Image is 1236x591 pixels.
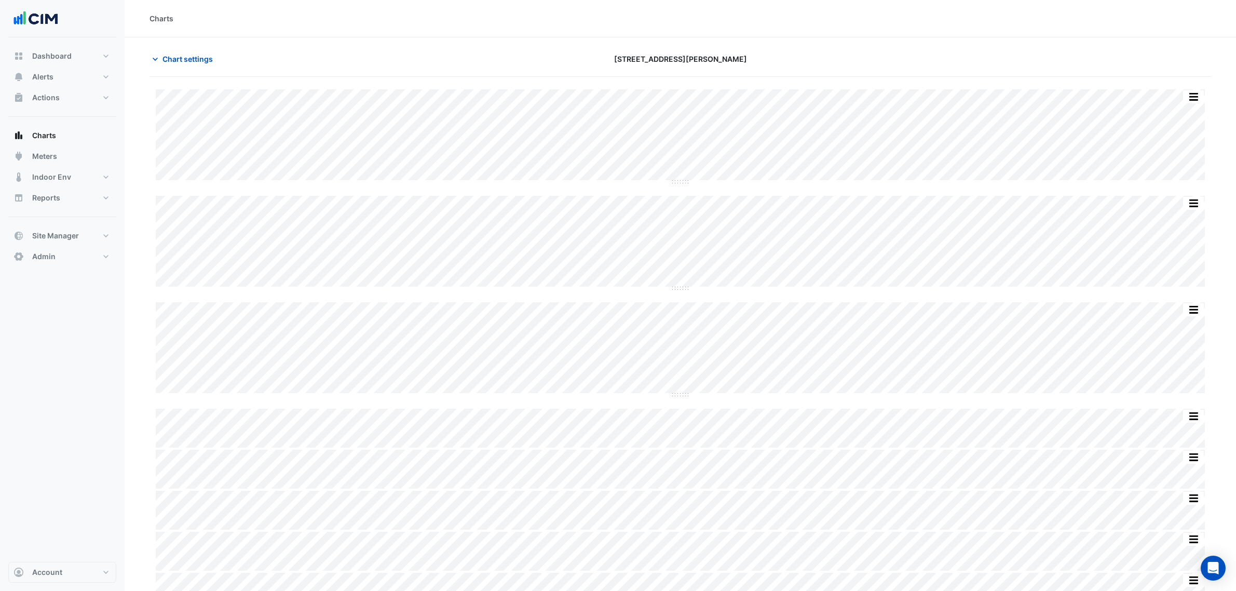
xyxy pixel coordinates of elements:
[614,53,747,64] span: [STREET_ADDRESS][PERSON_NAME]
[32,51,72,61] span: Dashboard
[150,13,173,24] div: Charts
[32,130,56,141] span: Charts
[8,146,116,167] button: Meters
[1183,451,1204,464] button: More Options
[8,66,116,87] button: Alerts
[13,92,24,103] app-icon: Actions
[13,231,24,241] app-icon: Site Manager
[8,46,116,66] button: Dashboard
[8,246,116,267] button: Admin
[13,172,24,182] app-icon: Indoor Env
[1183,197,1204,210] button: More Options
[1183,90,1204,103] button: More Options
[1183,303,1204,316] button: More Options
[8,125,116,146] button: Charts
[1183,492,1204,505] button: More Options
[32,72,53,82] span: Alerts
[13,251,24,262] app-icon: Admin
[8,225,116,246] button: Site Manager
[150,50,220,68] button: Chart settings
[13,72,24,82] app-icon: Alerts
[1201,556,1226,581] div: Open Intercom Messenger
[1183,410,1204,423] button: More Options
[8,87,116,108] button: Actions
[13,130,24,141] app-icon: Charts
[32,231,79,241] span: Site Manager
[32,92,60,103] span: Actions
[162,53,213,64] span: Chart settings
[1183,574,1204,587] button: More Options
[13,151,24,162] app-icon: Meters
[12,8,59,29] img: Company Logo
[32,567,62,577] span: Account
[1183,533,1204,546] button: More Options
[32,172,71,182] span: Indoor Env
[8,562,116,583] button: Account
[32,193,60,203] span: Reports
[13,193,24,203] app-icon: Reports
[13,51,24,61] app-icon: Dashboard
[8,167,116,187] button: Indoor Env
[8,187,116,208] button: Reports
[32,251,56,262] span: Admin
[32,151,57,162] span: Meters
